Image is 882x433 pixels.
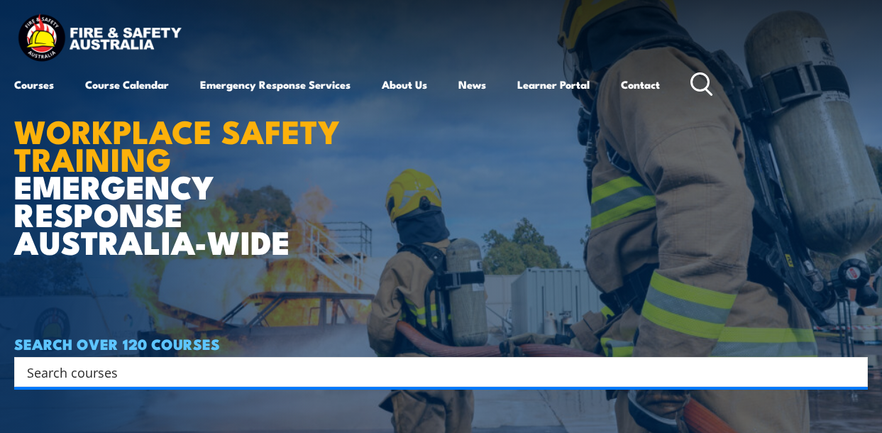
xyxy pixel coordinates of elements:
[14,81,361,256] h1: EMERGENCY RESPONSE AUSTRALIA-WIDE
[14,336,868,351] h4: SEARCH OVER 120 COURSES
[30,362,839,382] form: Search form
[200,67,351,102] a: Emergency Response Services
[843,362,863,382] button: Search magnifier button
[382,67,427,102] a: About Us
[27,361,837,383] input: Search input
[621,67,660,102] a: Contact
[14,106,340,182] strong: WORKPLACE SAFETY TRAINING
[458,67,486,102] a: News
[14,67,54,102] a: Courses
[85,67,169,102] a: Course Calendar
[517,67,590,102] a: Learner Portal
